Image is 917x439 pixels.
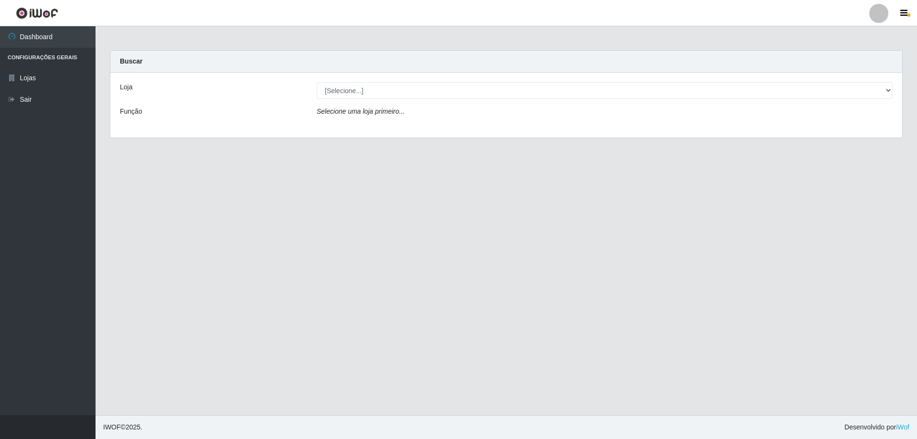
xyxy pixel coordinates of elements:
a: iWof [896,423,909,431]
span: IWOF [103,423,121,431]
strong: Buscar [120,57,142,65]
span: © 2025 . [103,422,142,432]
img: CoreUI Logo [16,7,58,19]
span: Desenvolvido por [844,422,909,432]
label: Função [120,107,142,117]
i: Selecione uma loja primeiro... [317,107,405,115]
label: Loja [120,82,132,92]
